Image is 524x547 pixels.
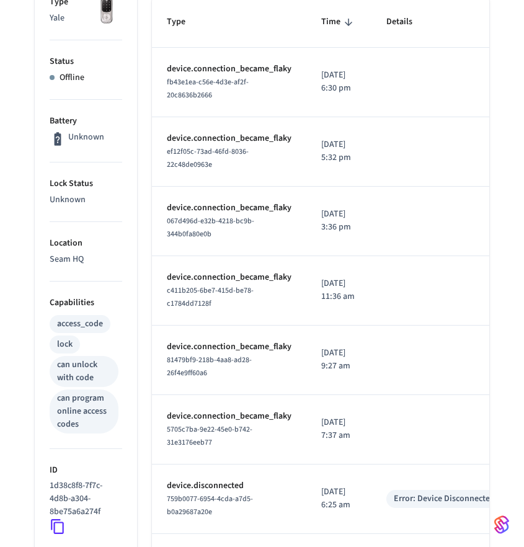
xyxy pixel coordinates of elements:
span: Time [321,12,357,32]
span: c411b205-6be7-415d-be78-c1784dd7128f [167,285,254,309]
img: SeamLogoGradient.69752ec5.svg [494,515,509,535]
p: Status [50,55,122,68]
p: ID [50,464,122,477]
span: 759b0077-6954-4cda-a7d5-b0a29687a20e [167,494,253,517]
div: lock [57,338,73,351]
p: Lock Status [50,177,122,190]
p: Location [50,237,122,250]
p: [DATE] 5:32 pm [321,138,357,164]
span: Type [167,12,202,32]
p: device.connection_became_flaky [167,271,291,284]
p: device.connection_became_flaky [167,63,291,76]
p: device.connection_became_flaky [167,410,291,423]
span: ef12f05c-73ad-46fd-8036-22c48de0963e [167,146,249,170]
p: [DATE] 6:25 am [321,486,357,512]
div: can program online access codes [57,392,111,431]
p: 1d38c8f8-7f7c-4d8b-a304-8be75a6a274f [50,479,117,518]
span: 067d496d-e32b-4218-bc9b-344b0fa80e0b [167,216,254,239]
p: Unknown [68,131,104,144]
span: 81479bf9-218b-4aa8-ad28-26f4e9ff60a6 [167,355,252,378]
p: device.connection_became_flaky [167,340,291,354]
p: device.disconnected [167,479,291,492]
div: Error: Device Disconnected [394,492,495,505]
div: can unlock with code [57,358,111,385]
p: [DATE] 3:36 pm [321,208,357,234]
p: [DATE] 7:37 am [321,416,357,442]
div: access_code [57,318,103,331]
span: fb43e1ea-c56e-4d3e-af2f-20c8636b2666 [167,77,249,100]
p: Offline [60,71,84,84]
p: [DATE] 11:36 am [321,277,357,303]
p: Yale [50,12,122,25]
p: Seam HQ [50,253,122,266]
p: Capabilities [50,296,122,309]
p: device.connection_became_flaky [167,132,291,145]
p: [DATE] 6:30 pm [321,69,357,95]
p: Unknown [50,193,122,207]
span: 5705c7ba-9e22-45e0-b742-31e3176eeb77 [167,424,252,448]
span: Details [386,12,429,32]
p: Battery [50,115,122,128]
p: [DATE] 9:27 am [321,347,357,373]
p: device.connection_became_flaky [167,202,291,215]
